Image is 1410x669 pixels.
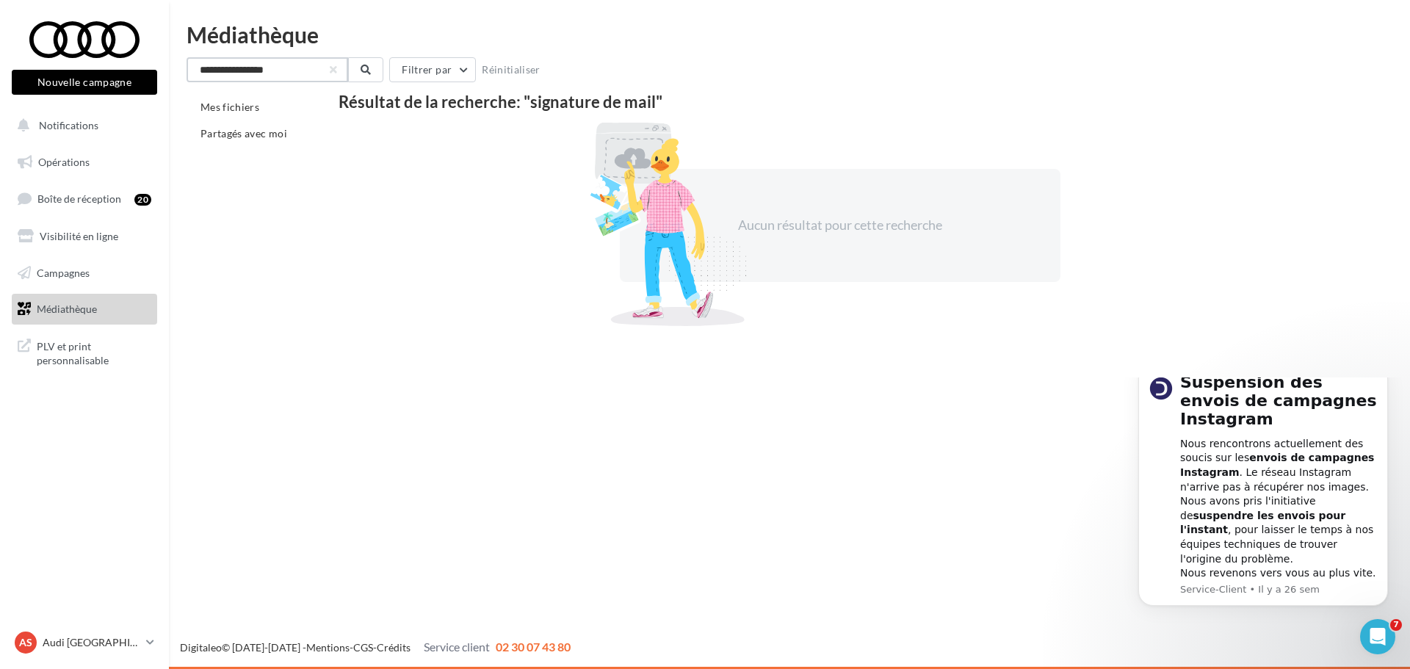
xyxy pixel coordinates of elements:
span: Opérations [38,156,90,168]
a: CGS [353,641,373,654]
b: suspendre les envois pour l'instant [64,132,229,159]
span: Médiathèque [37,303,97,315]
div: Résultat de la recherche: "signature de mail" [339,94,1342,110]
span: Partagés avec moi [200,127,287,140]
div: 20 [134,194,151,206]
a: Digitaleo [180,641,222,654]
div: Nous rencontrons actuellement des soucis sur les . Le réseau Instagram n'arrive pas à récupérer n... [64,59,261,203]
button: Notifications [9,110,154,141]
a: Visibilité en ligne [9,221,160,252]
a: Médiathèque [9,294,160,325]
a: Mentions [306,641,350,654]
button: Filtrer par [389,57,476,82]
iframe: Intercom live chat [1360,619,1395,654]
span: Aucun résultat pour cette recherche [738,217,942,233]
iframe: Intercom notifications message [1116,377,1410,662]
a: Crédits [377,641,411,654]
button: Nouvelle campagne [12,70,157,95]
span: Notifications [39,119,98,131]
a: Campagnes [9,258,160,289]
p: Audi [GEOGRAPHIC_DATA] [43,635,140,650]
span: Service client [424,640,490,654]
span: AS [19,635,32,650]
a: PLV et print personnalisable [9,330,160,374]
a: AS Audi [GEOGRAPHIC_DATA] [12,629,157,657]
span: © [DATE]-[DATE] - - - [180,641,571,654]
span: Boîte de réception [37,192,121,205]
p: Message from Service-Client, sent Il y a 26 sem [64,206,261,219]
span: Campagnes [37,266,90,278]
a: Opérations [9,147,160,178]
span: PLV et print personnalisable [37,336,151,368]
span: Mes fichiers [200,101,259,113]
b: envois de campagnes Instagram [64,74,258,101]
button: Réinitialiser [476,61,546,79]
span: 7 [1390,619,1402,631]
span: 02 30 07 43 80 [496,640,571,654]
div: Médiathèque [187,23,1392,46]
span: Visibilité en ligne [40,230,118,242]
a: Boîte de réception20 [9,183,160,214]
